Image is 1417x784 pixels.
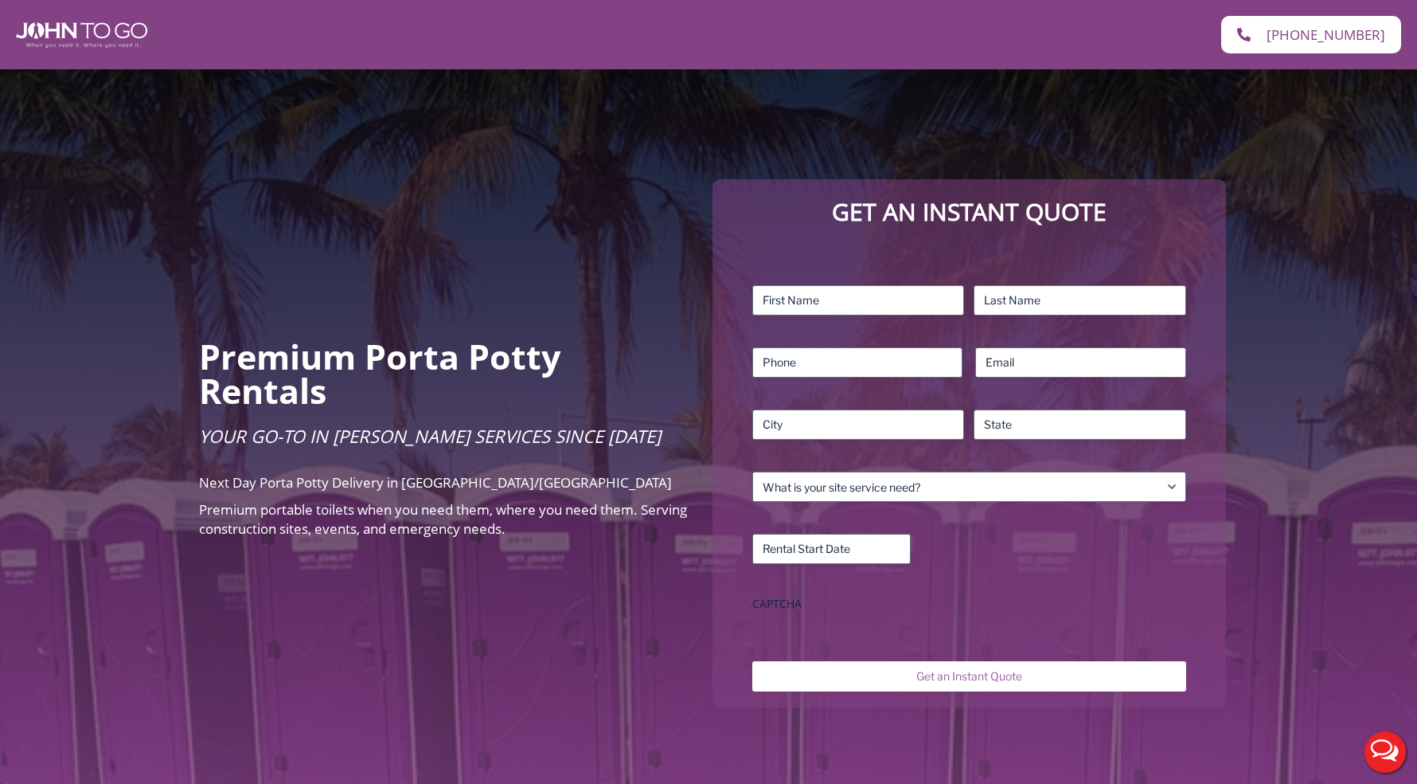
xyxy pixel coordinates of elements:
[752,347,963,378] input: Phone
[974,410,1186,440] input: State
[199,473,672,492] span: Next Day Porta Potty Delivery in [GEOGRAPHIC_DATA]/[GEOGRAPHIC_DATA]
[752,285,965,316] input: First Name
[752,661,1186,692] input: Get an Instant Quote
[752,596,1186,612] label: CAPTCHA
[974,285,1186,316] input: Last Name
[199,500,687,538] span: Premium portable toilets when you need them, where you need them. Serving construction sites, eve...
[728,195,1210,229] p: Get an Instant Quote
[199,424,661,448] span: Your Go-To in [PERSON_NAME] Services Since [DATE]
[1221,16,1401,53] a: [PHONE_NUMBER]
[1353,720,1417,784] button: Live Chat
[1267,28,1385,41] span: [PHONE_NUMBER]
[752,534,911,564] input: Rental Start Date
[16,22,147,48] img: John To Go
[752,410,965,440] input: City
[975,347,1186,378] input: Email
[199,339,689,408] h2: Premium Porta Potty Rentals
